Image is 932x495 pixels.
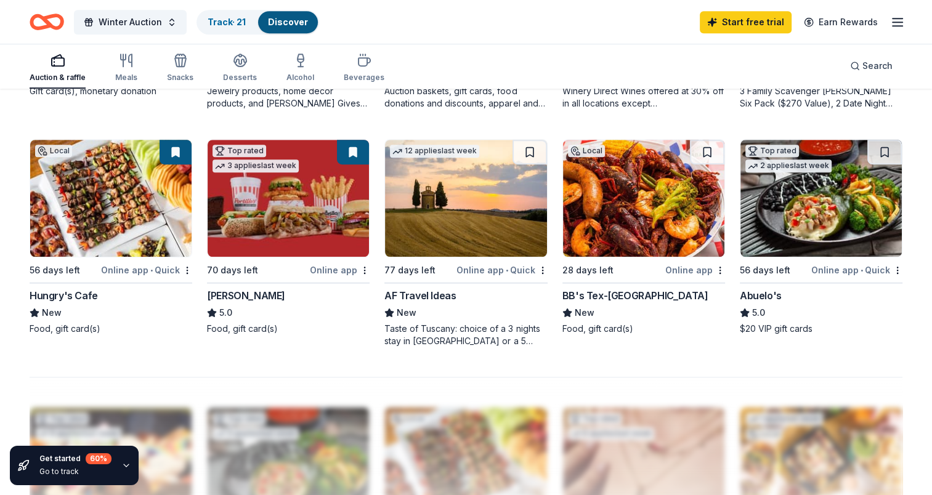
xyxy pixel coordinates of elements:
span: • [150,265,153,275]
div: AF Travel Ideas [384,288,456,303]
img: Image for AF Travel Ideas [385,140,546,257]
div: Meals [115,73,137,82]
div: Jewelry products, home decor products, and [PERSON_NAME] Gives Back event in-store or online (or ... [207,85,370,110]
img: Image for Portillo's [208,140,369,257]
img: Image for Hungry's Cafe [30,140,192,257]
a: Image for AF Travel Ideas12 applieslast week77 days leftOnline app•QuickAF Travel IdeasNewTaste o... [384,139,547,347]
div: Online app Quick [101,262,192,278]
span: New [575,305,594,320]
div: Online app [665,262,725,278]
div: Local [568,145,605,157]
button: Alcohol [286,48,314,89]
div: Food, gift card(s) [207,323,370,335]
div: Online app Quick [456,262,548,278]
div: Auction baskets, gift cards, food donations and discounts, apparel and promotional items [384,85,547,110]
div: 3 applies last week [213,159,299,172]
div: Online app [310,262,370,278]
div: Alcohol [286,73,314,82]
button: Auction & raffle [30,48,86,89]
a: Track· 21 [208,17,246,27]
div: $20 VIP gift cards [740,323,902,335]
div: Get started [39,453,111,464]
div: Hungry's Cafe [30,288,98,303]
div: 60 % [86,453,111,464]
div: 77 days left [384,263,436,278]
div: Top rated [745,145,799,157]
div: [PERSON_NAME] [207,288,285,303]
div: 12 applies last week [390,145,479,158]
a: Discover [268,17,308,27]
div: Online app Quick [811,262,902,278]
button: Meals [115,48,137,89]
div: 3 Family Scavenger [PERSON_NAME] Six Pack ($270 Value), 2 Date Night Scavenger [PERSON_NAME] Two ... [740,85,902,110]
span: New [42,305,62,320]
a: Image for BB's Tex-OrleansLocal28 days leftOnline appBB's Tex-[GEOGRAPHIC_DATA]NewFood, gift card(s) [562,139,725,335]
div: Top rated [213,145,266,157]
div: BB's Tex-[GEOGRAPHIC_DATA] [562,288,708,303]
div: Local [35,145,72,157]
a: Earn Rewards [796,11,885,33]
a: Start free trial [700,11,792,33]
div: Auction & raffle [30,73,86,82]
span: New [397,305,416,320]
div: 56 days left [740,263,790,278]
div: Beverages [344,73,384,82]
button: Desserts [223,48,257,89]
a: Image for Hungry's CafeLocal56 days leftOnline app•QuickHungry's CafeNewFood, gift card(s) [30,139,192,335]
button: Beverages [344,48,384,89]
span: Winter Auction [99,15,162,30]
a: Image for Abuelo's Top rated2 applieslast week56 days leftOnline app•QuickAbuelo's5.0$20 VIP gift... [740,139,902,335]
a: Image for Portillo'sTop rated3 applieslast week70 days leftOnline app[PERSON_NAME]5.0Food, gift c... [207,139,370,335]
span: • [506,265,508,275]
div: Abuelo's [740,288,782,303]
button: Track· 21Discover [197,10,319,34]
button: Snacks [167,48,193,89]
div: Desserts [223,73,257,82]
div: Go to track [39,467,111,477]
div: Taste of Tuscany: choice of a 3 nights stay in [GEOGRAPHIC_DATA] or a 5 night stay in [GEOGRAPHIC... [384,323,547,347]
div: Food, gift card(s) [562,323,725,335]
span: 5.0 [752,305,765,320]
span: • [861,265,863,275]
div: 28 days left [562,263,614,278]
img: Image for Abuelo's [740,140,902,257]
span: Search [862,58,893,73]
div: 56 days left [30,263,80,278]
div: Snacks [167,73,193,82]
button: Winter Auction [74,10,187,34]
div: 70 days left [207,263,258,278]
a: Home [30,7,64,36]
div: Food, gift card(s) [30,323,192,335]
div: Winery Direct Wines offered at 30% off in all locations except [GEOGRAPHIC_DATA], [GEOGRAPHIC_DAT... [562,85,725,110]
button: Search [840,54,902,78]
span: 5.0 [219,305,232,320]
div: 2 applies last week [745,159,832,172]
img: Image for BB's Tex-Orleans [563,140,724,257]
div: Gift card(s), monetary donation [30,85,192,97]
